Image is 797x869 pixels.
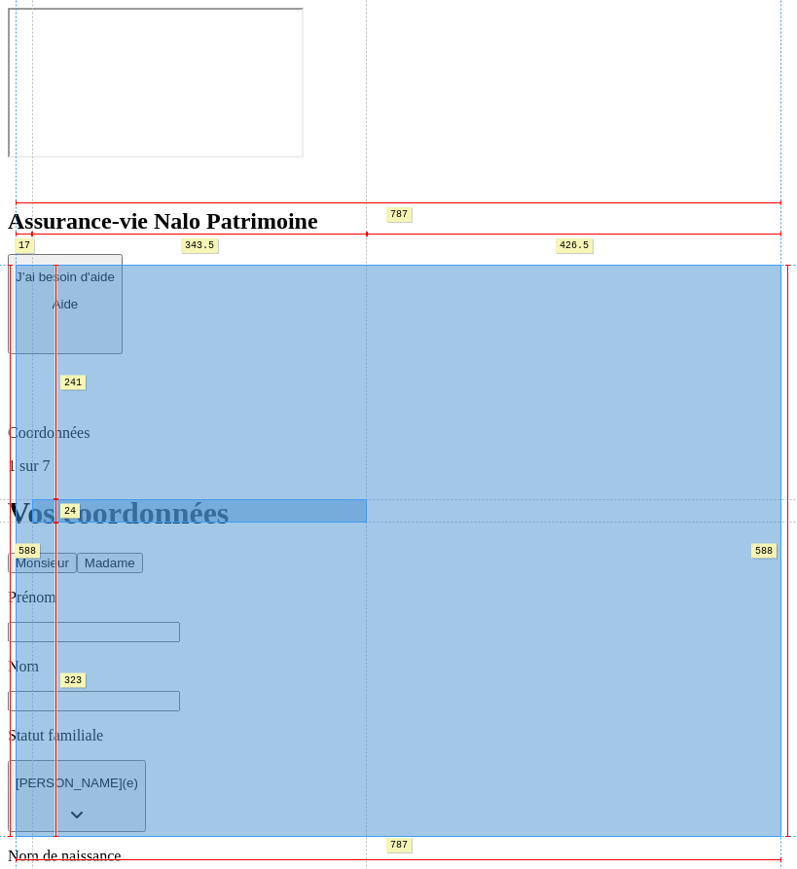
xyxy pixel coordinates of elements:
p: 1 sur 7 [8,457,789,475]
h1: Vos coordonnées [8,495,789,531]
p: [PERSON_NAME](e) [16,776,138,790]
p: Nom [8,658,789,675]
button: Monsieur [8,553,77,573]
div: Monsieur [16,556,69,570]
button: Madame [77,553,143,573]
div: Madame [85,556,135,570]
p: Aide [16,297,115,311]
button: [PERSON_NAME](e) [8,760,146,833]
p: Statut familiale [8,727,789,744]
p: Coordonnées [8,424,789,442]
h2: Assurance-vie Nalo Patrimoine [8,208,789,235]
p: Nom de naissance [8,848,789,865]
p: J’ai besoin d'aide [16,270,115,284]
p: Prénom [8,589,789,606]
button: J’ai besoin d'aideAide [8,254,123,354]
